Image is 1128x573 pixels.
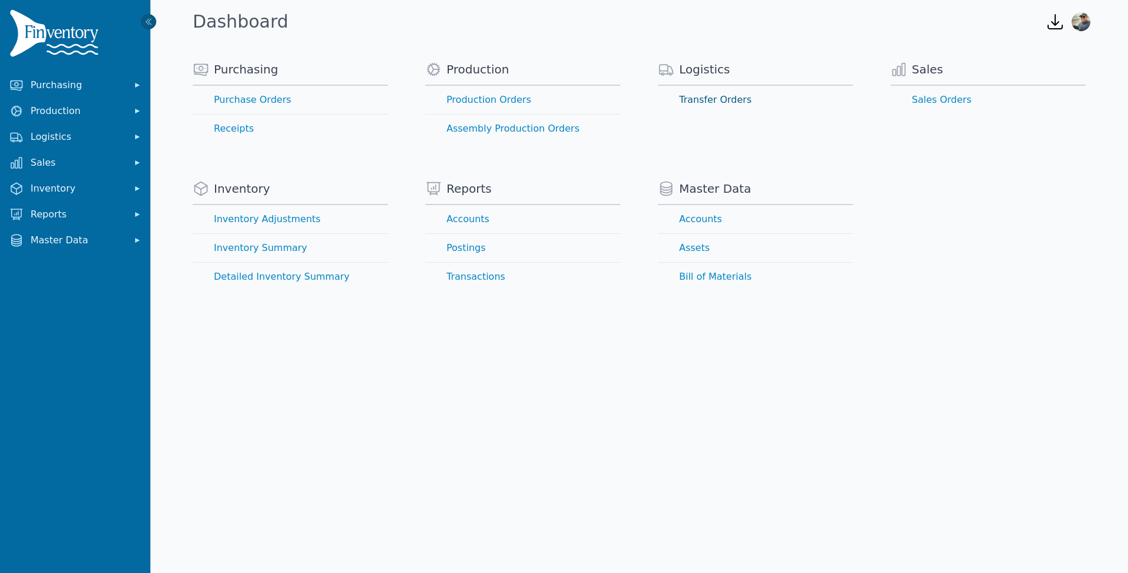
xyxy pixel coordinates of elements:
a: Detailed Inventory Summary [193,263,388,291]
span: Purchasing [214,61,278,78]
span: Sales [912,61,943,78]
button: Purchasing [5,73,146,97]
a: Purchase Orders [193,86,388,114]
a: Accounts [658,205,853,233]
span: Logistics [31,130,125,144]
a: Transactions [425,263,620,291]
a: Assembly Production Orders [425,115,620,143]
a: Bill of Materials [658,263,853,291]
span: Master Data [679,180,751,197]
h1: Dashboard [193,11,288,32]
button: Production [5,99,146,123]
span: Inventory [214,180,270,197]
img: Finventory [9,9,103,62]
span: Production [446,61,509,78]
a: Inventory Summary [193,234,388,262]
span: Reports [31,207,125,222]
a: Transfer Orders [658,86,853,114]
button: Reports [5,203,146,226]
a: Receipts [193,115,388,143]
span: Master Data [31,233,125,247]
a: Production Orders [425,86,620,114]
span: Purchasing [31,78,125,92]
button: Logistics [5,125,146,149]
a: Accounts [425,205,620,233]
span: Reports [446,180,492,197]
a: Postings [425,234,620,262]
a: Inventory Adjustments [193,205,388,233]
button: Inventory [5,177,146,200]
button: Sales [5,151,146,175]
span: Sales [31,156,125,170]
span: Logistics [679,61,730,78]
img: Anthony Armesto [1072,12,1090,31]
button: Master Data [5,229,146,252]
span: Inventory [31,182,125,196]
a: Assets [658,234,853,262]
a: Sales Orders [891,86,1086,114]
span: Production [31,104,125,118]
